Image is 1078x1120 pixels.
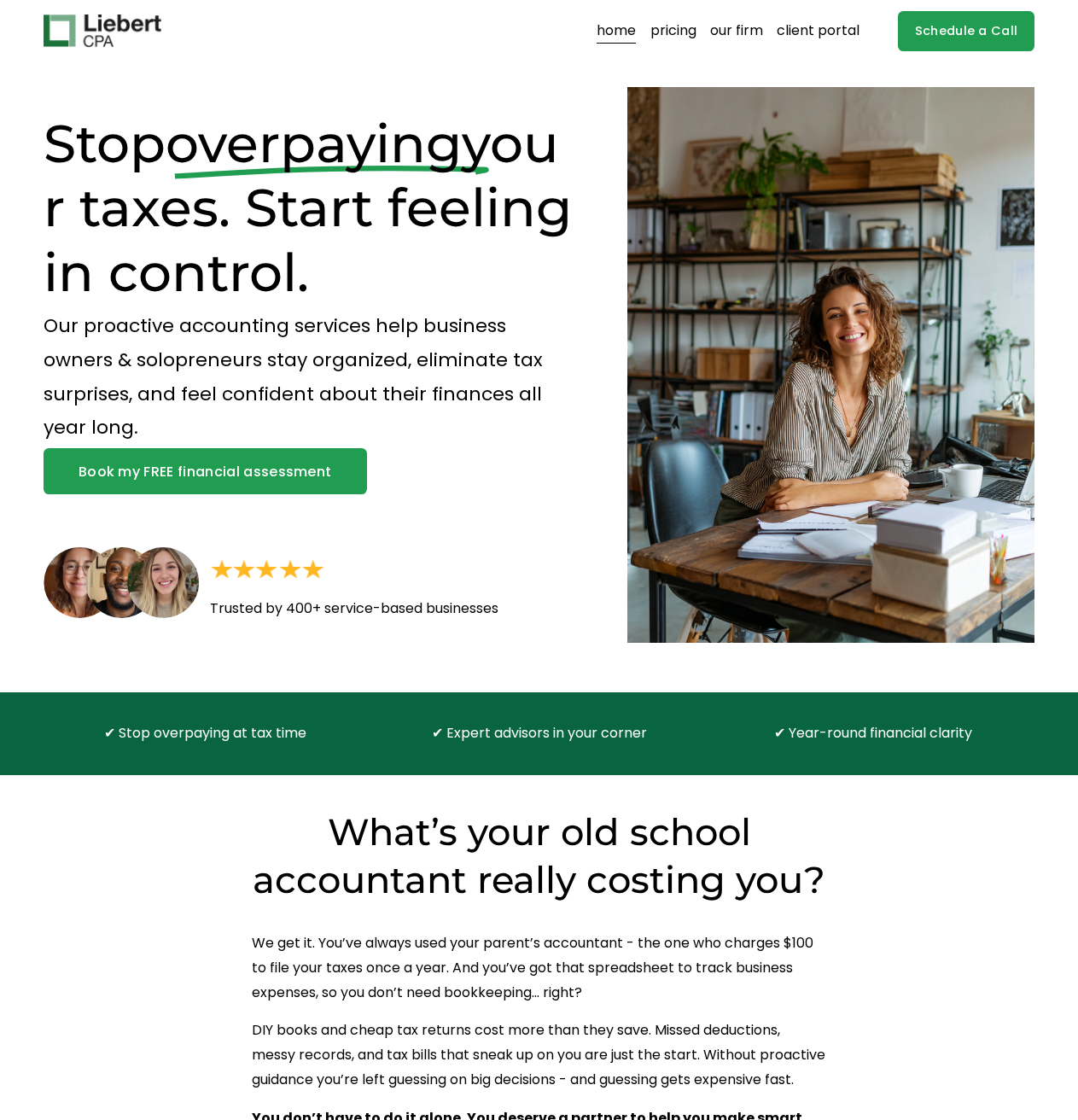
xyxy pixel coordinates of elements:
[44,448,367,494] a: Book my FREE financial assessment
[84,721,325,746] p: ✔ Stop overpaying at tax time
[252,1018,826,1092] p: DIY books and cheap tax returns cost more than they save. Missed deductions, messy records, and t...
[252,808,826,904] h2: What’s your old school accountant really costing you?
[210,597,533,621] p: Trusted by 400+ service-based businesses
[44,112,576,306] h1: Stop your taxes. Start feeling in control.
[777,17,859,44] a: client portal
[44,15,161,47] img: Liebert CPA
[710,17,763,44] a: our firm
[166,112,462,175] span: overpaying
[650,17,696,44] a: pricing
[752,721,993,746] p: ✔ Year-round financial clarity
[898,11,1035,51] a: Schedule a Call
[418,721,659,746] p: ✔ Expert advisors in your corner
[597,17,636,44] a: home
[44,309,576,445] p: Our proactive accounting services help business owners & solopreneurs stay organized, eliminate t...
[252,931,826,1005] p: We get it. You’ve always used your parent’s accountant - the one who charges $100 to file your ta...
